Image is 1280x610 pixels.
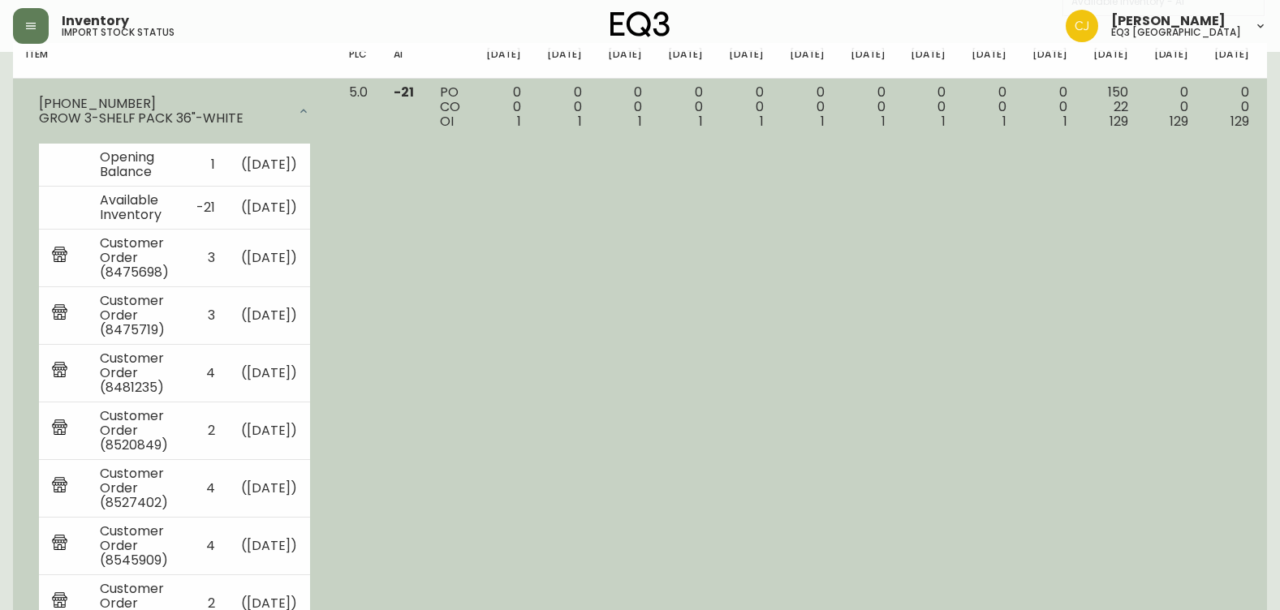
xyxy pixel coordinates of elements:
[52,477,67,496] img: retail_report.svg
[655,43,716,79] th: [DATE]
[52,535,67,554] img: retail_report.svg
[1170,112,1188,131] span: 129
[942,112,946,131] span: 1
[1066,10,1098,42] img: 7836c8950ad67d536e8437018b5c2533
[881,112,886,131] span: 1
[62,28,175,37] h5: import stock status
[228,459,311,517] td: ( [DATE] )
[1214,85,1249,129] div: 0 0
[1063,112,1067,131] span: 1
[1002,112,1006,131] span: 1
[1110,112,1128,131] span: 129
[39,111,287,126] div: GROW 3-SHELF PACK 36"-WHITE
[898,43,959,79] th: [DATE]
[228,144,311,187] td: ( [DATE] )
[39,97,287,111] div: [PHONE_NUMBER]
[578,112,582,131] span: 1
[1111,15,1226,28] span: [PERSON_NAME]
[517,112,521,131] span: 1
[547,85,582,129] div: 0 0
[1093,85,1128,129] div: 150 22
[838,43,899,79] th: [DATE]
[777,43,838,79] th: [DATE]
[486,85,521,129] div: 0 0
[87,286,182,344] td: Customer Order (8475719)
[87,517,182,574] td: Customer Order (8545909)
[1154,85,1189,129] div: 0 0
[13,43,336,79] th: Item
[729,85,764,129] div: 0 0
[473,43,534,79] th: [DATE]
[87,344,182,402] td: Customer Order (8481235)
[52,247,67,266] img: retail_report.svg
[87,186,182,229] td: Available Inventory
[228,286,311,344] td: ( [DATE] )
[87,144,182,187] td: Opening Balance
[821,112,825,131] span: 1
[668,85,703,129] div: 0 0
[1019,43,1080,79] th: [DATE]
[699,112,703,131] span: 1
[52,304,67,324] img: retail_report.svg
[972,85,1006,129] div: 0 0
[182,286,228,344] td: 3
[1201,43,1262,79] th: [DATE]
[228,186,311,229] td: ( [DATE] )
[228,344,311,402] td: ( [DATE] )
[62,15,129,28] span: Inventory
[336,43,381,79] th: PLC
[52,419,67,439] img: retail_report.svg
[182,186,228,229] td: -21
[182,344,228,402] td: 4
[1080,43,1141,79] th: [DATE]
[228,229,311,286] td: ( [DATE] )
[440,112,454,131] span: OI
[182,459,228,517] td: 4
[1032,85,1067,129] div: 0 0
[182,229,228,286] td: 3
[440,85,460,129] div: PO CO
[182,402,228,459] td: 2
[716,43,777,79] th: [DATE]
[381,43,427,79] th: AI
[790,85,825,129] div: 0 0
[534,43,595,79] th: [DATE]
[52,362,67,381] img: retail_report.svg
[1111,28,1241,37] h5: eq3 [GEOGRAPHIC_DATA]
[182,517,228,574] td: 4
[851,85,886,129] div: 0 0
[760,112,764,131] span: 1
[911,85,946,129] div: 0 0
[87,402,182,459] td: Customer Order (8520849)
[228,517,311,574] td: ( [DATE] )
[1141,43,1202,79] th: [DATE]
[26,85,323,137] div: [PHONE_NUMBER]GROW 3-SHELF PACK 36"-WHITE
[87,229,182,286] td: Customer Order (8475698)
[610,11,670,37] img: logo
[595,43,656,79] th: [DATE]
[87,459,182,517] td: Customer Order (8527402)
[182,144,228,187] td: 1
[608,85,643,129] div: 0 0
[959,43,1019,79] th: [DATE]
[394,83,414,101] span: -21
[228,402,311,459] td: ( [DATE] )
[638,112,642,131] span: 1
[1230,112,1249,131] span: 129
